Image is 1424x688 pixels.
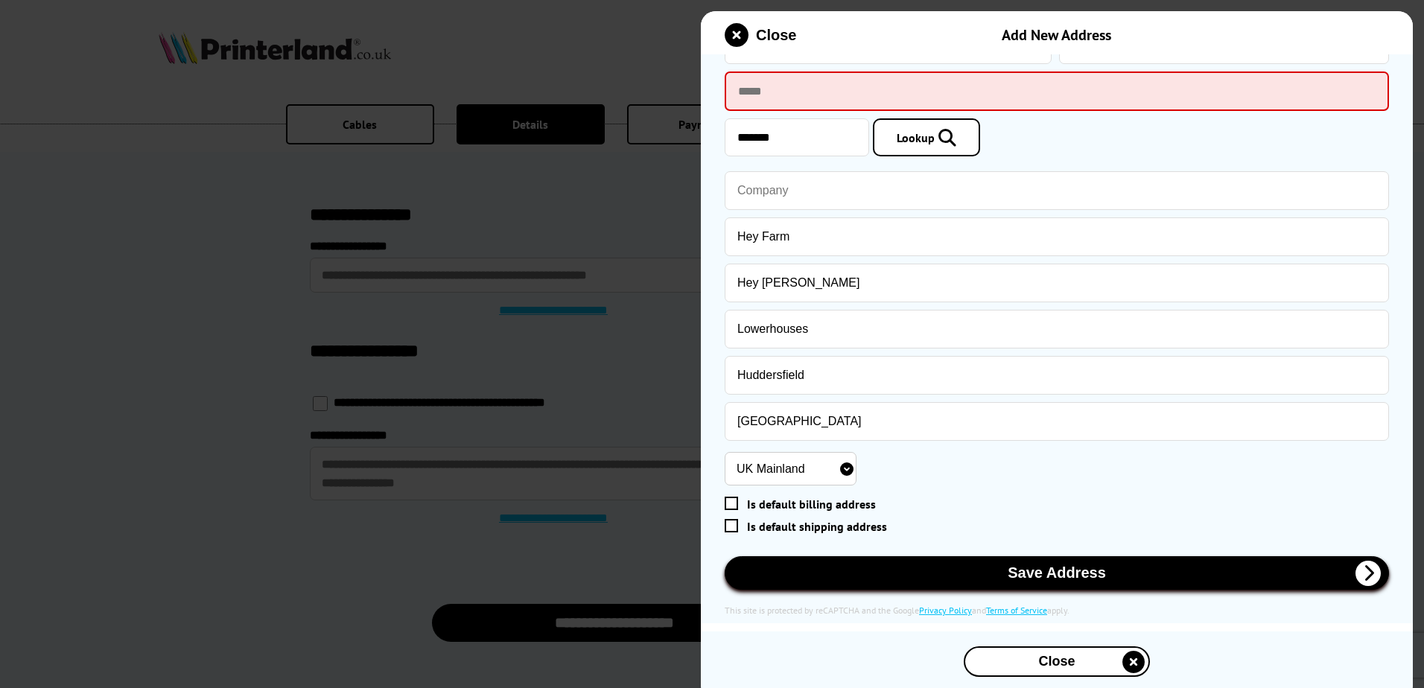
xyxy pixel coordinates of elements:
div: Add New Address [857,25,1256,45]
span: Lookup [897,130,935,145]
span: Is default billing address [747,497,876,512]
button: Save Address [725,556,1389,590]
span: Close [756,27,796,44]
input: County [725,402,1389,441]
input: Company [725,171,1389,210]
a: Lookup [873,118,980,156]
div: This site is protected by reCAPTCHA and the Google and apply. [725,605,1389,616]
button: close modal [725,23,796,47]
span: Close [1002,654,1111,669]
a: Terms of Service [986,605,1047,616]
input: Address2 [725,264,1389,302]
button: close modal [964,646,1150,677]
input: Address3 [725,310,1389,348]
span: Is default shipping address [747,519,887,534]
input: Address1 [725,217,1389,256]
input: City [725,356,1389,395]
a: Privacy Policy [919,605,972,616]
